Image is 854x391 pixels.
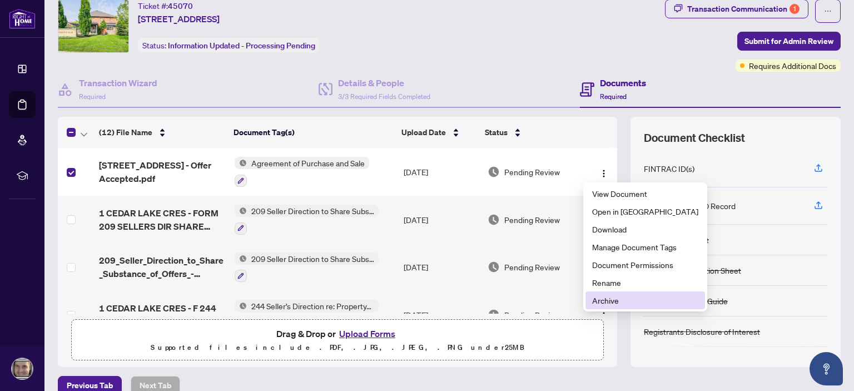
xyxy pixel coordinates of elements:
span: 209 Seller Direction to Share Substance of Offers [247,253,379,265]
button: Status Icon209 Seller Direction to Share Substance of Offers [235,253,379,283]
h4: Transaction Wizard [79,76,157,90]
button: Status IconAgreement of Purchase and Sale [235,157,369,187]
span: Pending Review [504,166,560,178]
span: 3/3 Required Fields Completed [338,92,430,101]
td: [DATE] [399,196,483,244]
span: Pending Review [504,261,560,273]
span: Manage Document Tags [592,241,698,253]
span: [STREET_ADDRESS] - Offer Accepted.pdf [99,159,225,185]
img: Document Status [488,261,500,273]
div: FINTRAC ID(s) [644,162,694,175]
span: Agreement of Purchase and Sale [247,157,369,169]
div: Registrants Disclosure of Interest [644,325,760,338]
span: Required [600,92,627,101]
span: 1 CEDAR LAKE CRES - FORM 209 SELLERS DIR SHARE SUB_[DATE] 21_59_13.pdf [99,206,225,233]
h4: Documents [600,76,646,90]
span: 1 CEDAR LAKE CRES - F 244 SELLERS DIRECT OFFERS_[DATE] 19_30_10.pdf [99,301,225,328]
button: Submit for Admin Review [737,32,841,51]
span: Submit for Admin Review [744,32,833,50]
td: [DATE] [399,291,483,339]
span: Drag & Drop or [276,326,399,341]
span: Archive [592,294,698,306]
span: Status [485,126,508,138]
img: Status Icon [235,157,247,169]
span: Rename [592,276,698,289]
span: 209 Seller Direction to Share Substance of Offers [247,205,379,217]
span: Requires Additional Docs [749,60,836,72]
img: Document Status [488,166,500,178]
th: Upload Date [397,117,480,148]
span: Pending Review [504,309,560,321]
th: Document Tag(s) [229,117,397,148]
th: Status [480,117,584,148]
td: [DATE] [399,148,483,196]
span: Download [592,223,698,235]
img: Status Icon [235,205,247,217]
button: Status Icon244 Seller’s Direction re: Property/Offers [235,300,379,330]
span: Document Checklist [644,130,745,146]
p: Supported files include .PDF, .JPG, .JPEG, .PNG under 25 MB [78,341,597,354]
span: Document Permissions [592,259,698,271]
div: 1 [790,4,800,14]
img: Logo [599,311,608,320]
span: Drag & Drop orUpload FormsSupported files include .PDF, .JPG, .JPEG, .PNG under25MB [72,320,603,361]
td: [DATE] [399,244,483,291]
span: Required [79,92,106,101]
img: Logo [599,169,608,178]
span: Information Updated - Processing Pending [168,41,315,51]
span: 244 Seller’s Direction re: Property/Offers [247,300,379,312]
img: Document Status [488,309,500,321]
span: Pending Review [504,214,560,226]
th: (12) File Name [95,117,229,148]
img: Status Icon [235,253,247,265]
span: 209_Seller_Direction_to_Share_Substance_of_Offers_-_PropTx-[PERSON_NAME].pdf [99,254,225,280]
div: Status: [138,38,320,53]
span: Open in [GEOGRAPHIC_DATA] [592,205,698,217]
img: logo [9,8,36,29]
span: View Document [592,187,698,200]
span: [STREET_ADDRESS] [138,12,220,26]
span: 45070 [168,1,193,11]
button: Status Icon209 Seller Direction to Share Substance of Offers [235,205,379,235]
span: ellipsis [824,7,832,15]
span: (12) File Name [99,126,152,138]
img: Document Status [488,214,500,226]
span: Upload Date [401,126,446,138]
img: Status Icon [235,300,247,312]
h4: Details & People [338,76,430,90]
button: Upload Forms [336,326,399,341]
img: Profile Icon [12,358,33,379]
button: Open asap [810,352,843,385]
button: Logo [595,163,613,181]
